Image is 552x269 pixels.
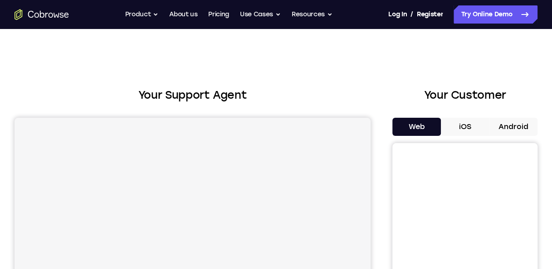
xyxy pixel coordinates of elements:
h2: Your Customer [392,87,537,103]
span: / [410,9,413,20]
a: About us [169,5,197,24]
button: Use Cases [240,5,281,24]
button: Product [125,5,159,24]
button: Web [392,118,441,136]
a: Pricing [208,5,229,24]
button: iOS [441,118,489,136]
button: Resources [292,5,332,24]
a: Go to the home page [15,9,69,20]
button: Android [489,118,537,136]
a: Log In [388,5,406,24]
a: Try Online Demo [454,5,537,24]
h2: Your Support Agent [15,87,371,103]
a: Register [417,5,443,24]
